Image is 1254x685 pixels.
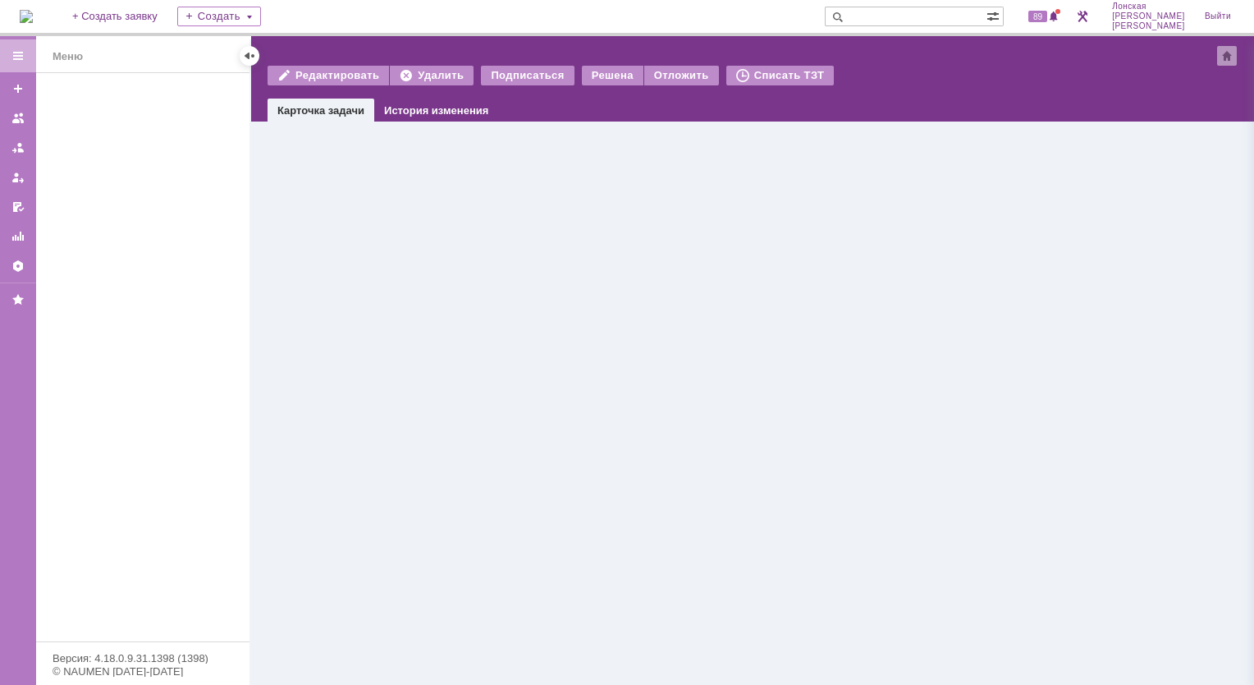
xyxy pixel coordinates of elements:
[1028,11,1047,22] span: 89
[1112,11,1185,21] span: [PERSON_NAME]
[1112,2,1185,11] span: Лонская
[384,104,488,117] a: История изменения
[53,653,233,664] div: Версия: 4.18.0.9.31.1398 (1398)
[53,666,233,677] div: © NAUMEN [DATE]-[DATE]
[240,46,259,66] div: Скрыть меню
[986,7,1003,23] span: Расширенный поиск
[20,10,33,23] img: logo
[1217,46,1237,66] div: Сделать домашней страницей
[53,47,83,67] div: Меню
[1073,7,1092,26] a: Перейти в интерфейс администратора
[277,104,364,117] a: Карточка задачи
[177,7,261,26] div: Создать
[1112,21,1185,31] span: [PERSON_NAME]
[20,10,33,23] a: Перейти на домашнюю страницу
